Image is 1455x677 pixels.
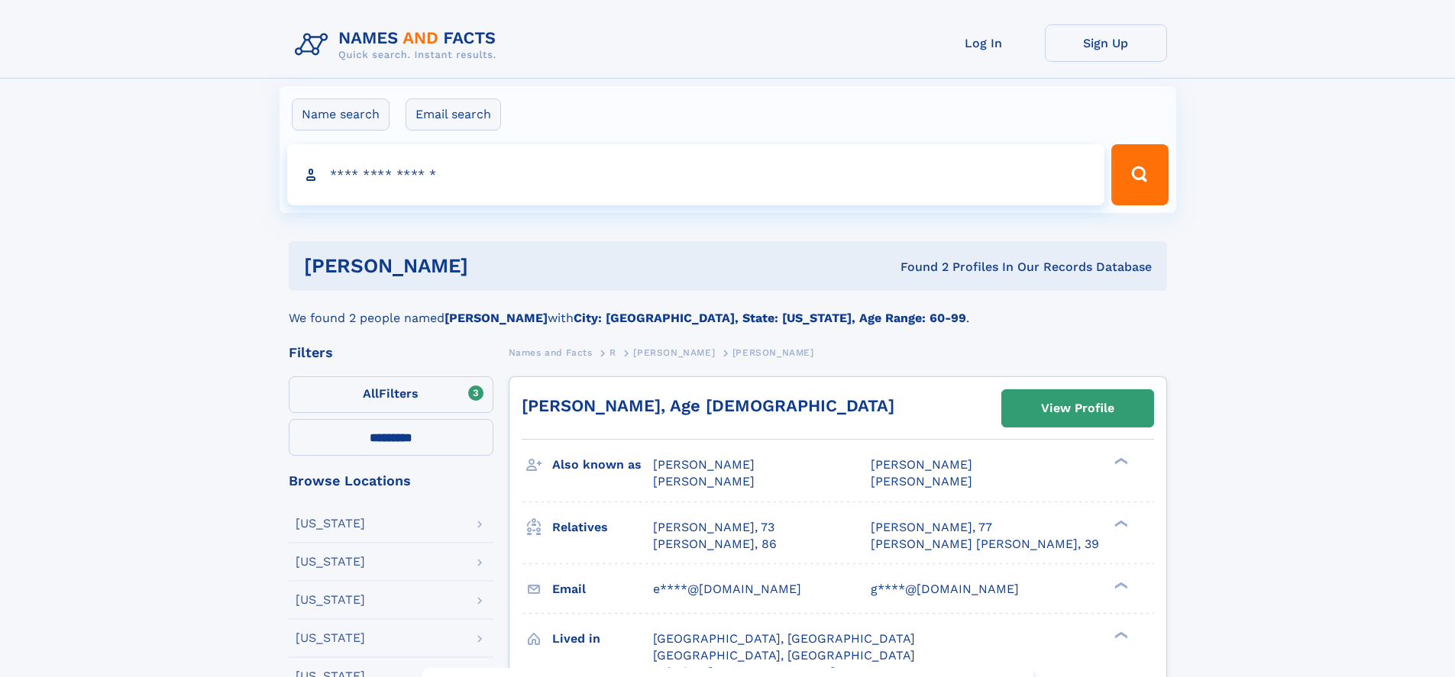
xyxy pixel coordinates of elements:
[363,386,379,401] span: All
[522,396,894,415] a: [PERSON_NAME], Age [DEMOGRAPHIC_DATA]
[871,474,972,488] span: [PERSON_NAME]
[574,311,966,325] b: City: [GEOGRAPHIC_DATA], State: [US_STATE], Age Range: 60-99
[633,343,715,362] a: [PERSON_NAME]
[923,24,1045,62] a: Log In
[1111,580,1129,590] div: ❯
[552,452,653,478] h3: Also known as
[653,536,777,553] a: [PERSON_NAME], 86
[732,347,814,358] span: [PERSON_NAME]
[871,457,972,472] span: [PERSON_NAME]
[609,347,616,358] span: R
[653,519,774,536] a: [PERSON_NAME], 73
[552,514,653,540] h3: Relatives
[287,144,1105,205] input: search input
[871,536,1099,553] a: [PERSON_NAME] [PERSON_NAME], 39
[1045,24,1167,62] a: Sign Up
[289,291,1167,327] div: We found 2 people named with .
[653,648,915,662] span: [GEOGRAPHIC_DATA], [GEOGRAPHIC_DATA]
[292,98,390,131] label: Name search
[296,632,365,644] div: [US_STATE]
[653,631,915,646] span: [GEOGRAPHIC_DATA], [GEOGRAPHIC_DATA]
[1111,518,1129,528] div: ❯
[653,474,755,488] span: [PERSON_NAME]
[445,311,548,325] b: [PERSON_NAME]
[1041,391,1114,426] div: View Profile
[406,98,501,131] label: Email search
[552,576,653,602] h3: Email
[1111,456,1129,466] div: ❯
[289,376,493,413] label: Filters
[1111,630,1129,640] div: ❯
[1002,390,1153,427] a: View Profile
[296,517,365,530] div: [US_STATE]
[509,343,593,362] a: Names and Facts
[1111,144,1168,205] button: Search Button
[296,556,365,568] div: [US_STATE]
[653,457,755,472] span: [PERSON_NAME]
[609,343,616,362] a: R
[289,474,493,488] div: Browse Locations
[296,594,365,606] div: [US_STATE]
[684,259,1152,276] div: Found 2 Profiles In Our Records Database
[871,519,992,536] a: [PERSON_NAME], 77
[304,256,684,276] h1: [PERSON_NAME]
[633,347,715,358] span: [PERSON_NAME]
[289,346,493,359] div: Filters
[552,626,653,652] h3: Lived in
[289,24,509,66] img: Logo Names and Facts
